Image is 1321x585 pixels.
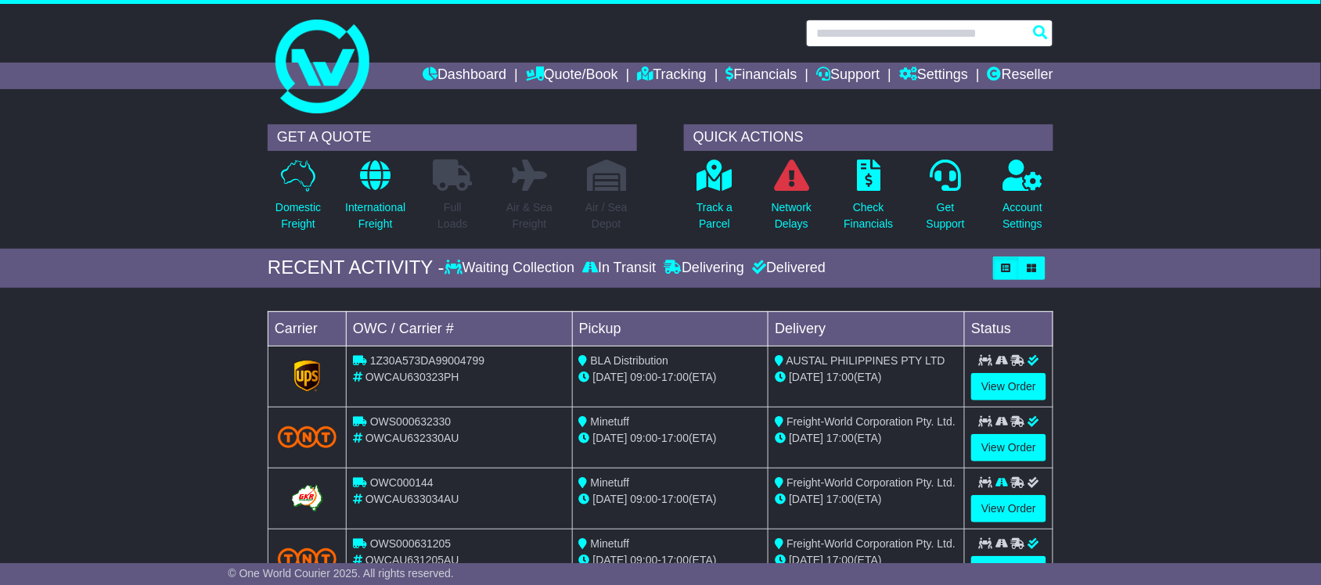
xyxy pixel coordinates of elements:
[591,415,630,428] span: Minetuff
[789,554,823,566] span: [DATE]
[294,361,321,392] img: GetCarrierServiceLogo
[927,199,965,232] p: Get Support
[988,63,1053,89] a: Reseller
[572,311,768,346] td: Pickup
[344,159,406,241] a: InternationalFreight
[965,311,1053,346] td: Status
[772,199,812,232] p: Network Delays
[526,63,618,89] a: Quote/Book
[786,537,956,550] span: Freight-World Corporation Pty. Ltd.
[661,493,689,505] span: 17:00
[789,493,823,505] span: [DATE]
[365,432,459,444] span: OWCAU632330AU
[638,63,707,89] a: Tracking
[816,63,880,89] a: Support
[786,354,945,367] span: AUSTAL PHILIPPINES PTY LTD
[971,373,1046,400] a: View Order
[631,371,658,383] span: 09:00
[289,483,325,514] img: GetCarrierServiceLogo
[268,311,347,346] td: Carrier
[726,63,797,89] a: Financials
[789,432,823,444] span: [DATE]
[696,199,732,232] p: Track a Parcel
[268,257,445,279] div: RECENT ACTIVITY -
[748,260,826,277] div: Delivered
[506,199,553,232] p: Air & Sea Freight
[844,159,894,241] a: CheckFinancials
[370,354,484,367] span: 1Z30A573DA99004799
[365,554,459,566] span: OWCAU631205AU
[578,260,660,277] div: In Transit
[775,491,958,508] div: (ETA)
[593,493,628,505] span: [DATE]
[971,556,1046,583] a: View Order
[971,495,1046,522] a: View Order
[268,124,637,151] div: GET A QUOTE
[579,491,762,508] div: - (ETA)
[579,552,762,569] div: - (ETA)
[591,354,669,367] span: BLA Distribution
[661,371,689,383] span: 17:00
[365,371,459,383] span: OWCAU630323PH
[826,493,854,505] span: 17:00
[826,371,854,383] span: 17:00
[365,493,459,505] span: OWCAU633034AU
[775,369,958,386] div: (ETA)
[445,260,578,277] div: Waiting Collection
[926,159,966,241] a: GetSupport
[971,434,1046,461] a: View Order
[696,159,733,241] a: Track aParcel
[579,369,762,386] div: - (ETA)
[1002,159,1044,241] a: AccountSettings
[370,537,452,550] span: OWS000631205
[423,63,506,89] a: Dashboard
[775,552,958,569] div: (ETA)
[585,199,628,232] p: Air / Sea Depot
[275,159,322,241] a: DomesticFreight
[345,199,405,232] p: International Freight
[684,124,1053,151] div: QUICK ACTIONS
[660,260,748,277] div: Delivering
[899,63,968,89] a: Settings
[786,476,956,489] span: Freight-World Corporation Pty. Ltd.
[844,199,894,232] p: Check Financials
[661,554,689,566] span: 17:00
[591,476,630,489] span: Minetuff
[278,548,337,569] img: TNT_Domestic.png
[579,430,762,447] div: - (ETA)
[826,554,854,566] span: 17:00
[370,415,452,428] span: OWS000632330
[631,554,658,566] span: 09:00
[661,432,689,444] span: 17:00
[591,537,630,550] span: Minetuff
[593,554,628,566] span: [DATE]
[771,159,812,241] a: NetworkDelays
[768,311,965,346] td: Delivery
[347,311,573,346] td: OWC / Carrier #
[593,371,628,383] span: [DATE]
[1003,199,1043,232] p: Account Settings
[631,493,658,505] span: 09:00
[786,415,956,428] span: Freight-World Corporation Pty. Ltd.
[826,432,854,444] span: 17:00
[278,426,337,447] img: TNT_Domestic.png
[370,476,434,489] span: OWC000144
[228,567,454,580] span: © One World Courier 2025. All rights reserved.
[433,199,472,232] p: Full Loads
[775,430,958,447] div: (ETA)
[789,371,823,383] span: [DATE]
[593,432,628,444] span: [DATE]
[275,199,321,232] p: Domestic Freight
[631,432,658,444] span: 09:00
